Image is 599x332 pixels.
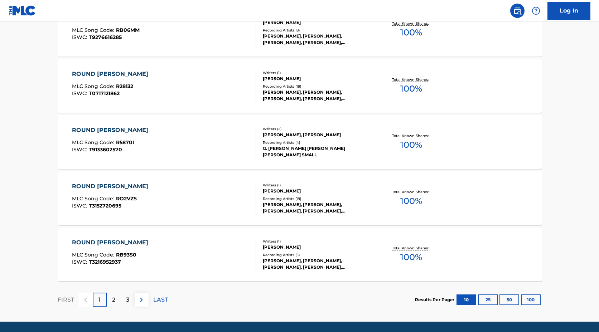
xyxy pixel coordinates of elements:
[478,294,498,305] button: 25
[513,6,522,15] img: search
[263,196,371,201] div: Recording Artists ( 19 )
[521,294,541,305] button: 100
[263,258,371,270] div: [PERSON_NAME], [PERSON_NAME], [PERSON_NAME], [PERSON_NAME], [PERSON_NAME]
[98,296,101,304] p: 1
[89,146,122,153] span: T9133602570
[58,115,542,169] a: ROUND [PERSON_NAME]MLC Song Code:R5870IISWC:T9133602570Writers (2)[PERSON_NAME], [PERSON_NAME]Rec...
[116,195,137,202] span: RO2VZS
[72,70,152,78] div: ROUND [PERSON_NAME]
[400,138,422,151] span: 100 %
[72,202,89,209] span: ISWC :
[72,27,116,33] span: MLC Song Code :
[89,202,121,209] span: T3152720695
[263,28,371,33] div: Recording Artists ( 8 )
[263,244,371,250] div: [PERSON_NAME]
[263,145,371,158] div: G. [PERSON_NAME] [PERSON_NAME] [PERSON_NAME] SMALL
[547,2,590,20] a: Log In
[392,133,430,138] p: Total Known Shares:
[415,297,456,303] p: Results Per Page:
[58,59,542,113] a: ROUND [PERSON_NAME]MLC Song Code:R28132ISWC:T0717121862Writers (1)[PERSON_NAME]Recording Artists ...
[72,34,89,40] span: ISWC :
[137,296,146,304] img: right
[510,4,525,18] a: Public Search
[263,19,371,26] div: [PERSON_NAME]
[263,89,371,102] div: [PERSON_NAME], [PERSON_NAME], [PERSON_NAME], [PERSON_NAME], [PERSON_NAME], [PERSON_NAME]
[72,146,89,153] span: ISWC :
[457,294,476,305] button: 10
[263,75,371,82] div: [PERSON_NAME]
[263,70,371,75] div: Writers ( 1 )
[58,296,74,304] p: FIRST
[263,188,371,194] div: [PERSON_NAME]
[392,189,430,195] p: Total Known Shares:
[400,251,422,264] span: 100 %
[263,252,371,258] div: Recording Artists ( 5 )
[263,33,371,46] div: [PERSON_NAME], [PERSON_NAME], [PERSON_NAME], [PERSON_NAME], [PERSON_NAME]
[126,296,129,304] p: 3
[89,34,122,40] span: T9276616285
[263,140,371,145] div: Recording Artists ( 4 )
[153,296,168,304] p: LAST
[9,5,36,16] img: MLC Logo
[263,126,371,132] div: Writers ( 2 )
[392,77,430,82] p: Total Known Shares:
[72,83,116,89] span: MLC Song Code :
[263,84,371,89] div: Recording Artists ( 19 )
[58,228,542,281] a: ROUND [PERSON_NAME]MLC Song Code:RB93S0ISWC:T3216952937Writers (1)[PERSON_NAME]Recording Artists ...
[532,6,540,15] img: help
[263,201,371,214] div: [PERSON_NAME], [PERSON_NAME], [PERSON_NAME], [PERSON_NAME], [PERSON_NAME]
[72,126,152,135] div: ROUND [PERSON_NAME]
[400,26,422,39] span: 100 %
[89,90,120,97] span: T0717121862
[400,82,422,95] span: 100 %
[263,132,371,138] div: [PERSON_NAME], [PERSON_NAME]
[72,90,89,97] span: ISWC :
[116,139,134,146] span: R5870I
[89,259,121,265] span: T3216952937
[112,296,115,304] p: 2
[392,245,430,251] p: Total Known Shares:
[72,139,116,146] span: MLC Song Code :
[72,252,116,258] span: MLC Song Code :
[116,252,136,258] span: RB93S0
[499,294,519,305] button: 50
[72,238,152,247] div: ROUND [PERSON_NAME]
[400,195,422,207] span: 100 %
[58,171,542,225] a: ROUND [PERSON_NAME]MLC Song Code:RO2VZSISWC:T3152720695Writers (1)[PERSON_NAME]Recording Artists ...
[392,21,430,26] p: Total Known Shares:
[72,259,89,265] span: ISWC :
[116,83,133,89] span: R28132
[263,182,371,188] div: Writers ( 1 )
[58,3,542,57] a: ROUND [PERSON_NAME]MLC Song Code:RB06MMISWC:T9276616285Writers (1)[PERSON_NAME]Recording Artists ...
[116,27,140,33] span: RB06MM
[263,239,371,244] div: Writers ( 1 )
[72,195,116,202] span: MLC Song Code :
[72,182,152,191] div: ROUND [PERSON_NAME]
[529,4,543,18] div: Help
